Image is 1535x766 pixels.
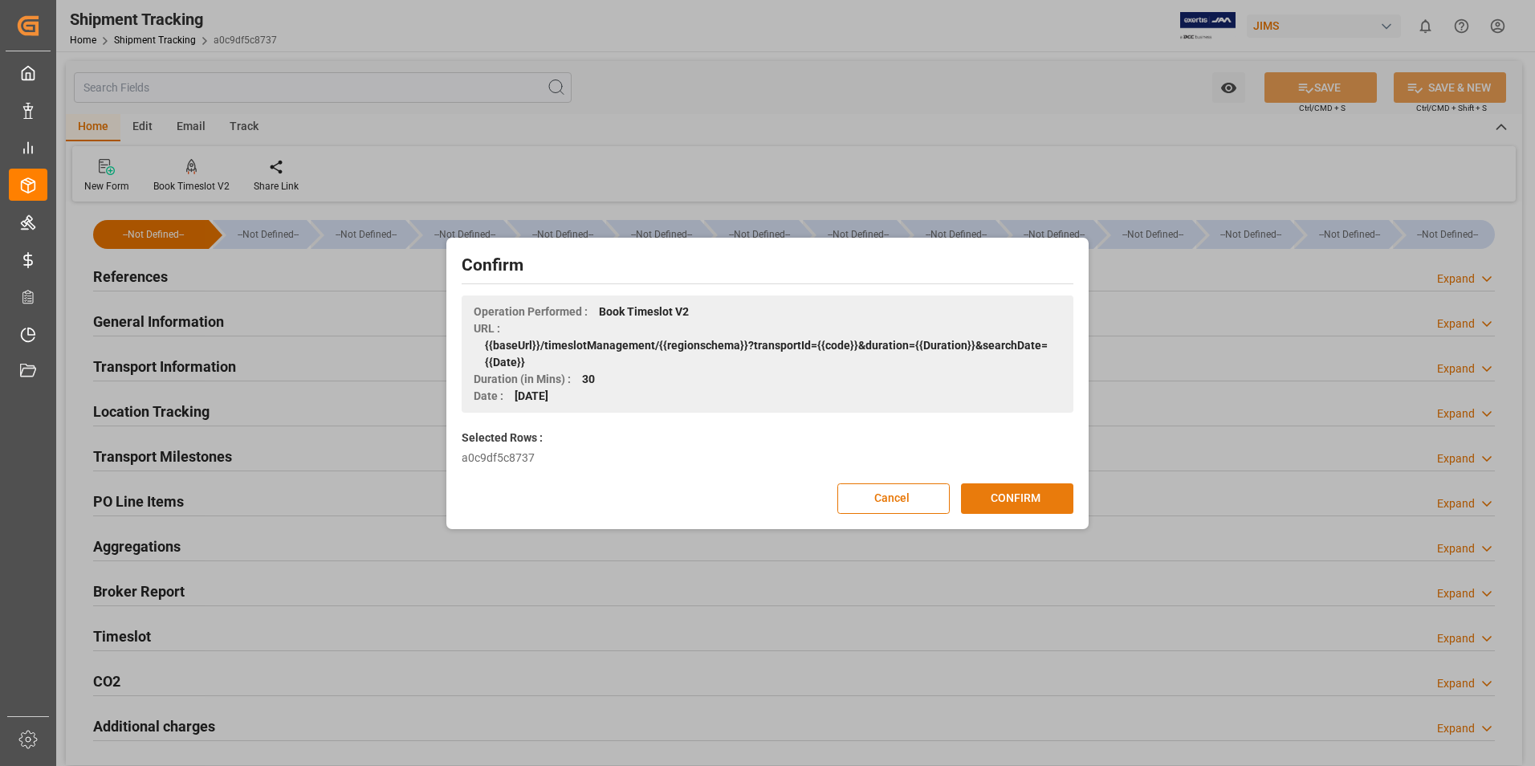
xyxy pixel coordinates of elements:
button: Cancel [837,483,950,514]
span: URL : [474,320,500,337]
div: a0c9df5c8737 [462,450,1073,467]
span: 30 [582,371,595,388]
button: CONFIRM [961,483,1073,514]
span: Date : [474,388,503,405]
span: Book Timeslot V2 [599,304,689,320]
h2: Confirm [462,253,1073,279]
label: Selected Rows : [462,430,543,446]
span: [DATE] [515,388,548,405]
span: Operation Performed : [474,304,588,320]
span: Duration (in Mins) : [474,371,571,388]
span: {{baseUrl}}/timeslotManagement/{{regionschema}}?transportId={{code}}&duration={{Duration}}&search... [485,337,1061,371]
